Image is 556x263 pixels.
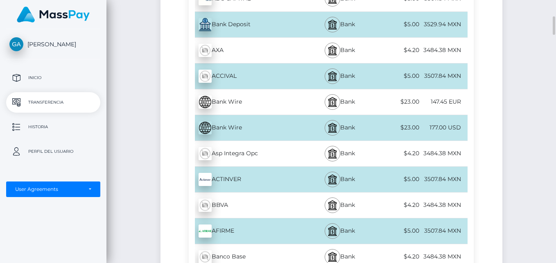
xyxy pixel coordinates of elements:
[305,141,375,166] div: Bank
[305,38,375,63] div: Bank
[199,121,212,134] img: E16AAAAAElFTkSuQmCC
[6,68,100,88] a: Inicio
[375,41,421,59] div: $4.20
[6,117,100,137] a: Historia
[328,45,337,55] img: bank.svg
[6,181,100,197] button: User Agreements
[375,196,421,214] div: $4.20
[375,93,421,111] div: $23.00
[9,145,97,158] p: Perfil del usuario
[305,12,375,37] div: Bank
[305,167,375,192] div: Bank
[305,218,375,244] div: Bank
[9,72,97,84] p: Inicio
[189,220,305,243] div: AFIRME
[328,252,337,262] img: bank.svg
[328,71,337,81] img: bank.svg
[328,175,337,184] img: bank.svg
[305,63,375,89] div: Bank
[9,96,97,109] p: Transferencia
[189,142,305,165] div: Asp Integra Opc
[421,67,467,85] div: 3507.84 MXN
[189,65,305,88] div: ACCIVAL
[305,89,375,115] div: Bank
[421,222,467,240] div: 3507.84 MXN
[421,170,467,188] div: 3507.84 MXN
[421,144,467,163] div: 3484.38 MXN
[17,7,90,23] img: MassPay
[421,93,467,111] div: 147.45 EUR
[375,170,421,188] div: $5.00
[328,200,337,210] img: bank.svg
[375,144,421,163] div: $4.20
[6,92,100,113] a: Transferencia
[421,15,467,34] div: 3529.94 MXN
[421,41,467,59] div: 3484.38 MXN
[375,67,421,85] div: $5.00
[305,193,375,218] div: Bank
[199,199,212,212] img: wMhJQYtZFAryAAAAABJRU5ErkJggg==
[9,121,97,133] p: Historia
[189,116,305,139] div: Bank Wire
[189,91,305,113] div: Bank Wire
[189,13,305,36] div: Bank Deposit
[328,97,337,107] img: bank.svg
[375,15,421,34] div: $5.00
[189,39,305,62] div: AXA
[328,20,337,29] img: bank.svg
[6,141,100,162] a: Perfil del usuario
[189,168,305,191] div: ACTINVER
[199,44,212,57] img: wMhJQYtZFAryAAAAABJRU5ErkJggg==
[328,123,337,133] img: bank.svg
[199,147,212,160] img: wMhJQYtZFAryAAAAABJRU5ErkJggg==
[421,196,467,214] div: 3484.38 MXN
[305,115,375,141] div: Bank
[421,118,467,137] div: 177.00 USD
[6,41,100,48] span: [PERSON_NAME]
[199,95,212,109] img: E16AAAAAElFTkSuQmCC
[375,118,421,137] div: $23.00
[189,194,305,217] div: BBVA
[328,226,337,236] img: bank.svg
[15,186,82,193] div: User Agreements
[375,222,421,240] div: $5.00
[199,70,212,83] img: wMhJQYtZFAryAAAAABJRU5ErkJggg==
[199,18,212,31] img: NZ1GiZz5P5rFzbYkNKdHzIlhv3ed2h78NPNFnMacSq+v+z+HdbqdV+2wAAAABJRU5ErkJggg==
[328,149,337,159] img: bank.svg
[199,224,212,238] img: wDurmZ5GAwPVQAAAABJRU5ErkJggg==
[199,173,212,186] img: gsAbPJdzrDzUAAAAABJRU5ErkJggg==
